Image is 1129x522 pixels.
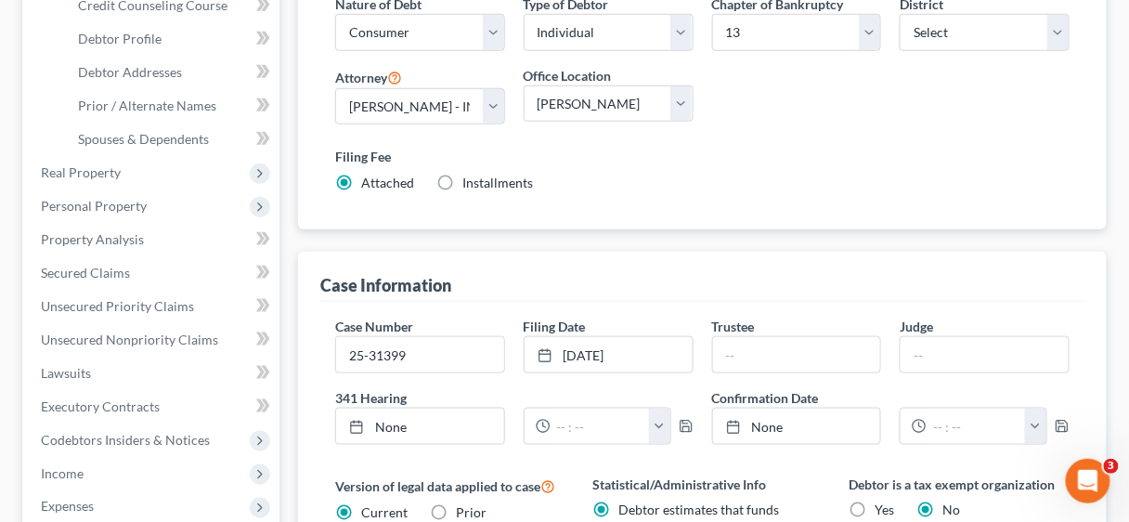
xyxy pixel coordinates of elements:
[335,475,555,497] label: Version of legal data applied to case
[78,31,162,46] span: Debtor Profile
[41,231,144,247] span: Property Analysis
[78,64,182,80] span: Debtor Addresses
[901,337,1069,372] input: --
[26,323,279,357] a: Unsecured Nonpriority Claims
[326,388,703,408] label: 341 Hearing
[41,398,160,414] span: Executory Contracts
[41,332,218,347] span: Unsecured Nonpriority Claims
[900,317,933,336] label: Judge
[41,432,210,448] span: Codebtors Insiders & Notices
[41,198,147,214] span: Personal Property
[41,265,130,281] span: Secured Claims
[703,388,1080,408] label: Confirmation Date
[335,147,1070,166] label: Filing Fee
[1066,459,1110,503] iframe: Intercom live chat
[26,223,279,256] a: Property Analysis
[335,66,402,88] label: Attorney
[26,256,279,290] a: Secured Claims
[26,290,279,323] a: Unsecured Priority Claims
[26,357,279,390] a: Lawsuits
[41,298,194,314] span: Unsecured Priority Claims
[320,274,451,296] div: Case Information
[876,502,895,518] span: Yes
[41,499,94,515] span: Expenses
[456,505,487,521] span: Prior
[525,337,693,372] a: [DATE]
[361,505,408,521] span: Current
[462,175,533,190] span: Installments
[524,66,612,85] label: Office Location
[713,337,881,372] input: --
[551,409,650,444] input: -- : --
[943,502,961,518] span: No
[78,98,216,113] span: Prior / Alternate Names
[713,409,881,444] a: None
[41,164,121,180] span: Real Property
[336,337,504,372] input: Enter case number...
[63,123,279,156] a: Spouses & Dependents
[361,175,414,190] span: Attached
[63,89,279,123] a: Prior / Alternate Names
[63,56,279,89] a: Debtor Addresses
[850,475,1070,494] label: Debtor is a tax exempt organization
[335,317,413,336] label: Case Number
[78,131,209,147] span: Spouses & Dependents
[26,390,279,424] a: Executory Contracts
[41,465,84,481] span: Income
[592,475,812,494] label: Statistical/Administrative Info
[336,409,504,444] a: None
[712,317,755,336] label: Trustee
[63,22,279,56] a: Debtor Profile
[927,409,1026,444] input: -- : --
[524,317,586,336] label: Filing Date
[1104,459,1119,474] span: 3
[41,365,91,381] span: Lawsuits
